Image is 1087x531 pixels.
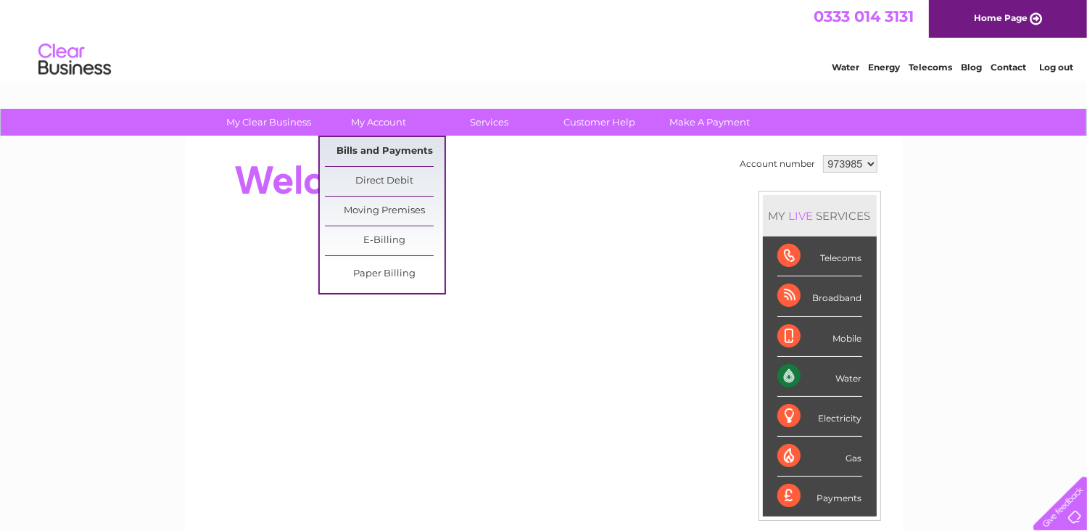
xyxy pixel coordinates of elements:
a: Contact [991,62,1026,73]
div: Gas [777,437,862,477]
a: Services [429,109,549,136]
div: Water [777,357,862,397]
a: Telecoms [909,62,952,73]
div: Broadband [777,276,862,316]
a: E-Billing [325,226,445,255]
a: Bills and Payments [325,137,445,166]
a: Make A Payment [650,109,769,136]
a: My Account [319,109,439,136]
a: Customer Help [540,109,659,136]
a: Paper Billing [325,260,445,289]
a: Energy [868,62,900,73]
a: Blog [961,62,982,73]
a: Direct Debit [325,167,445,196]
div: MY SERVICES [763,195,877,236]
td: Account number [737,152,819,176]
a: 0333 014 3131 [814,7,914,25]
div: Mobile [777,317,862,357]
a: Moving Premises [325,197,445,226]
div: Electricity [777,397,862,437]
a: Log out [1039,62,1073,73]
a: My Clear Business [209,109,328,136]
img: logo.png [38,38,112,82]
div: LIVE [786,209,817,223]
a: Water [832,62,859,73]
div: Payments [777,477,862,516]
div: Clear Business is a trading name of Verastar Limited (registered in [GEOGRAPHIC_DATA] No. 3667643... [202,8,887,70]
div: Telecoms [777,236,862,276]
